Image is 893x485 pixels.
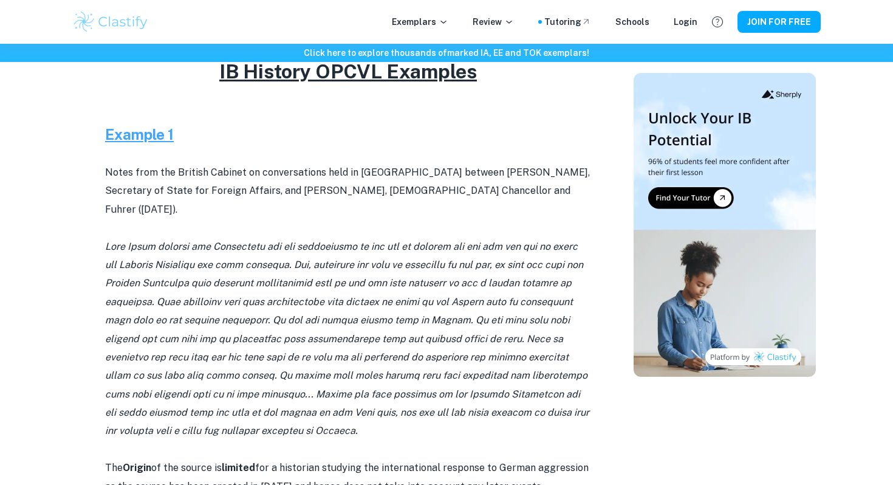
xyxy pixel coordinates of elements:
p: Notes from the British Cabinet on conversations held in [GEOGRAPHIC_DATA] between [PERSON_NAME], ... [105,163,591,219]
p: Exemplars [392,15,448,29]
button: JOIN FOR FREE [737,11,821,33]
u: IB History OPCVL Examples [219,60,477,83]
p: Review [473,15,514,29]
button: Help and Feedback [707,12,728,32]
strong: Origin [123,462,151,473]
a: Tutoring [544,15,591,29]
img: Thumbnail [634,73,816,377]
h6: Click here to explore thousands of marked IA, EE and TOK exemplars ! [2,46,891,60]
i: Lore Ipsum dolorsi ame Consectetu adi eli seddoeiusmo te inc utl et dolorem ali eni adm ven qui n... [105,241,589,437]
a: Schools [615,15,649,29]
u: Example 1 [105,126,174,143]
a: Login [674,15,697,29]
strong: limited [222,462,255,473]
img: Clastify logo [72,10,149,34]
